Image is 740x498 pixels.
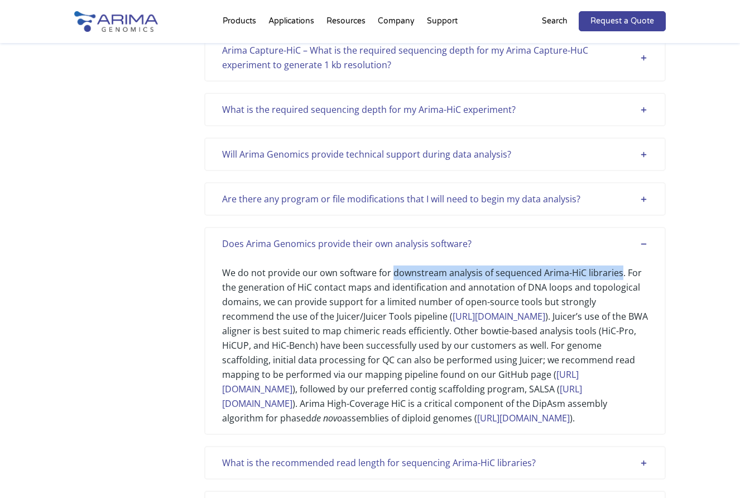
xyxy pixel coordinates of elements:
div: We do not provide our own software for downstream analysis of sequenced Arima-HiC libraries. For ... [222,251,648,425]
div: Arima Capture-HiC – What is the required sequencing depth for my Arima Capture-HuC experiment to ... [222,43,648,72]
div: What is the required sequencing depth for my Arima-HiC experiment? [222,102,648,117]
a: [URL][DOMAIN_NAME] [453,310,545,322]
a: [URL][DOMAIN_NAME] [222,368,579,395]
p: Search [542,14,568,29]
em: de novo [311,412,342,424]
a: [URL][DOMAIN_NAME] [477,412,570,424]
a: Request a Quote [579,11,666,31]
a: [URL][DOMAIN_NAME] [222,383,582,410]
div: Are there any program or file modifications that I will need to begin my data analysis? [222,192,648,206]
div: Does Arima Genomics provide their own analysis software? [222,236,648,251]
img: Arima-Genomics-logo [74,11,158,32]
div: What is the recommended read length for sequencing Arima-HiC libraries? [222,456,648,470]
div: Will Arima Genomics provide technical support during data analysis? [222,147,648,162]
